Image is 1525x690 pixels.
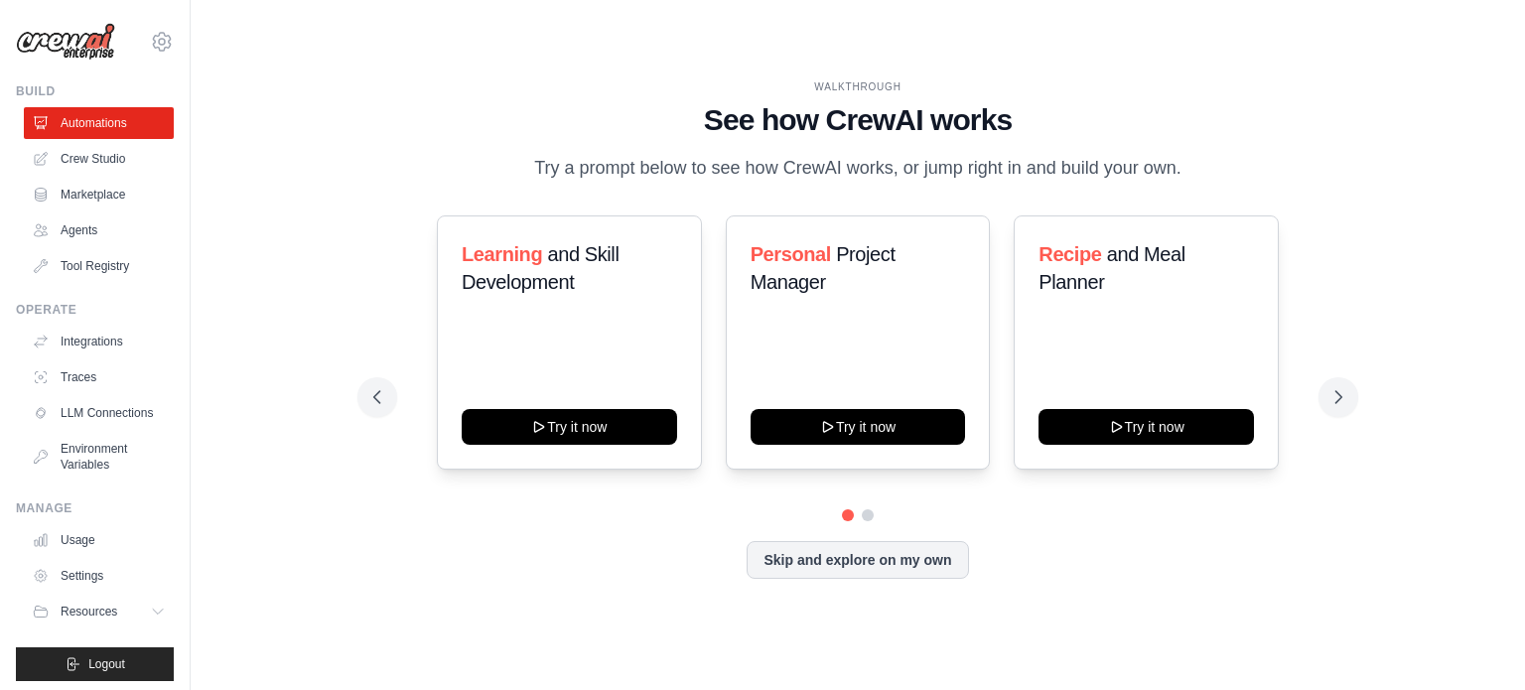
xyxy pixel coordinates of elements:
button: Try it now [1039,409,1254,445]
p: Try a prompt below to see how CrewAI works, or jump right in and build your own. [524,154,1191,183]
a: Tool Registry [24,250,174,282]
h1: See how CrewAI works [373,102,1342,138]
a: Agents [24,214,174,246]
div: Manage [16,500,174,516]
button: Resources [24,596,174,627]
a: Environment Variables [24,433,174,481]
span: and Skill Development [462,243,619,293]
span: Logout [88,656,125,672]
button: Logout [16,647,174,681]
span: Personal [751,243,831,265]
span: Resources [61,604,117,620]
div: Build [16,83,174,99]
a: Settings [24,560,174,592]
span: Learning [462,243,542,265]
div: Operate [16,302,174,318]
a: Traces [24,361,174,393]
button: Try it now [462,409,677,445]
span: Recipe [1039,243,1101,265]
a: Usage [24,524,174,556]
a: LLM Connections [24,397,174,429]
div: WALKTHROUGH [373,79,1342,94]
img: Logo [16,23,115,61]
button: Skip and explore on my own [747,541,968,579]
span: and Meal Planner [1039,243,1184,293]
a: Automations [24,107,174,139]
button: Try it now [751,409,966,445]
a: Crew Studio [24,143,174,175]
a: Marketplace [24,179,174,210]
a: Integrations [24,326,174,357]
span: Project Manager [751,243,896,293]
